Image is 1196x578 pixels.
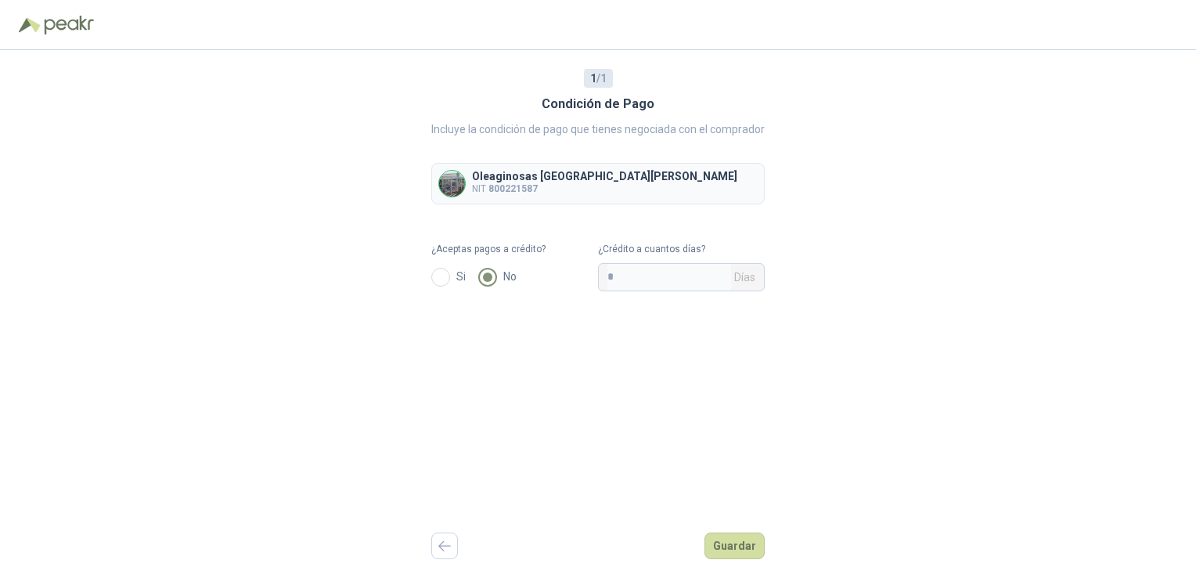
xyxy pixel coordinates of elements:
p: Oleaginosas [GEOGRAPHIC_DATA][PERSON_NAME] [472,171,737,182]
span: Días [734,264,755,291]
label: ¿Aceptas pagos a crédito? [431,242,598,257]
img: Company Logo [439,171,465,197]
span: Si [450,268,472,285]
p: NIT [472,182,737,197]
button: Guardar [704,533,765,559]
b: 1 [590,72,596,85]
b: 800221587 [488,183,538,194]
img: Peakr [44,16,94,34]
h3: Condición de Pago [542,94,654,114]
img: Logo [19,17,41,33]
label: ¿Crédito a cuantos días? [598,242,765,257]
p: Incluye la condición de pago que tienes negociada con el comprador [431,121,765,138]
span: / 1 [590,70,607,87]
span: No [497,268,523,285]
